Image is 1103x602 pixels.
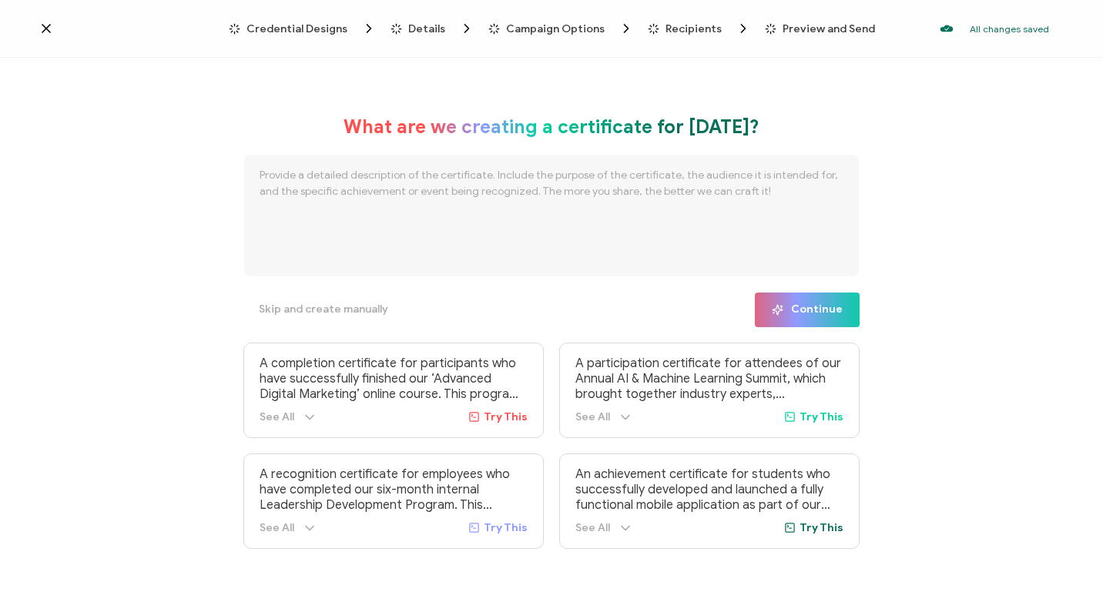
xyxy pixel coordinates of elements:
span: Details [391,21,474,36]
p: A recognition certificate for employees who have completed our six-month internal Leadership Deve... [260,467,528,513]
span: Credential Designs [246,23,347,35]
span: Try This [484,410,528,423]
h1: What are we creating a certificate for [DATE]? [344,115,759,139]
span: Details [408,23,445,35]
span: Credential Designs [229,21,377,36]
span: Campaign Options [488,21,634,36]
span: Try This [800,521,843,534]
span: Campaign Options [506,23,605,35]
span: Preview and Send [783,23,875,35]
p: An achievement certificate for students who successfully developed and launched a fully functiona... [575,467,843,513]
span: See All [260,410,294,423]
div: Breadcrumb [229,21,875,36]
span: Continue [772,304,843,316]
span: Recipients [648,21,751,36]
p: All changes saved [970,23,1049,35]
span: See All [575,410,610,423]
span: Recipients [665,23,722,35]
span: Preview and Send [765,23,875,35]
span: See All [575,521,610,534]
iframe: Chat Widget [1026,528,1103,602]
button: Continue [755,293,860,327]
p: A participation certificate for attendees of our Annual AI & Machine Learning Summit, which broug... [575,356,843,402]
span: Skip and create manually [259,304,388,315]
span: Try This [484,521,528,534]
p: A completion certificate for participants who have successfully finished our ‘Advanced Digital Ma... [260,356,528,402]
button: Skip and create manually [243,293,404,327]
span: See All [260,521,294,534]
span: Try This [800,410,843,423]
